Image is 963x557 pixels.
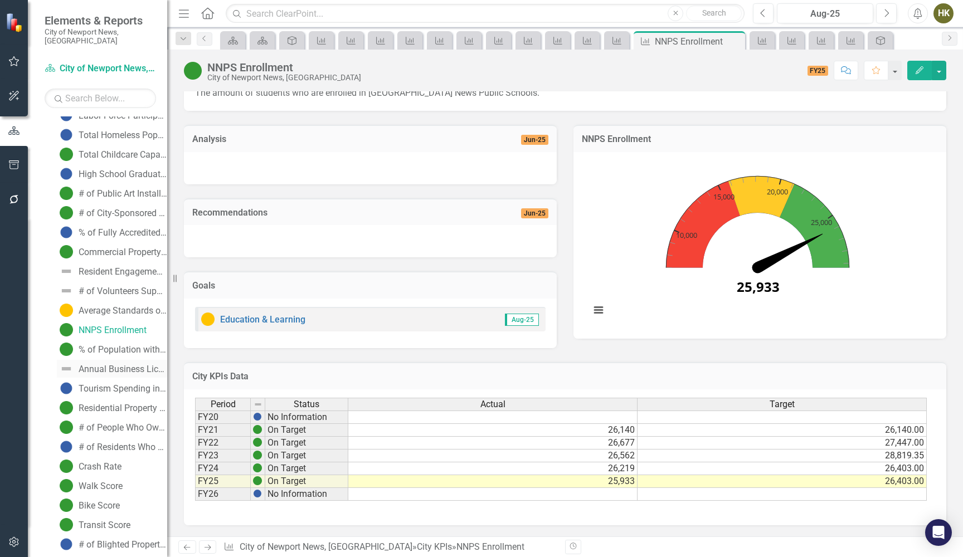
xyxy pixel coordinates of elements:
a: # of Public Art Installations [57,184,167,202]
span: Actual [480,399,505,409]
a: Annual Business Licenses [57,360,167,378]
img: No Information [60,128,73,141]
img: On Target [60,206,73,219]
div: Open Intercom Messenger [925,519,952,546]
a: Crash Rate [57,457,121,475]
td: On Target [265,424,348,437]
div: # of City-Sponsored and Community Events [79,208,167,218]
div: Annual Business Licenses [79,364,167,374]
img: 6PwNOvwPkPYK2NOI6LoAAAAASUVORK5CYII= [253,476,262,485]
img: On Target [60,499,73,512]
div: # of Public Art Installations [79,189,167,199]
img: BgCOk07PiH71IgAAAABJRU5ErkJggg== [253,489,262,498]
div: High School Graduation Rate [79,169,167,179]
div: Aug-25 [781,7,869,21]
img: Not Defined [60,265,73,278]
img: On Target [60,148,73,161]
td: 26,677 [348,437,638,449]
div: NNPS Enrollment [655,35,742,48]
td: 26,140.00 [638,424,927,437]
a: Walk Score [57,477,123,495]
div: » » [223,541,557,554]
img: 8DAGhfEEPCf229AAAAAElFTkSuQmCC [254,400,262,409]
span: Target [770,399,795,409]
img: 6PwNOvwPkPYK2NOI6LoAAAAASUVORK5CYII= [253,463,262,472]
div: % of Population with a High School Degree or Greater [79,345,167,355]
path: 25,933. Actual. [755,229,825,272]
span: FY25 [808,66,829,76]
td: FY24 [195,462,251,475]
a: Total Childcare Capacity [57,145,167,163]
input: Search Below... [45,89,156,108]
img: No Information [60,226,73,239]
span: Jun-25 [521,135,548,145]
img: 6PwNOvwPkPYK2NOI6LoAAAAASUVORK5CYII= [253,425,262,434]
h3: Recommendations [192,208,454,218]
td: No Information [265,488,348,501]
button: Search [686,6,742,21]
text: 15,000 [713,192,735,202]
div: NNPS Enrollment [456,541,524,552]
div: Transit Score [79,520,130,530]
small: City of Newport News, [GEOGRAPHIC_DATA] [45,27,156,46]
text: 20,000 [767,187,788,197]
a: Average Standards of Learning Scores Compared to State Average [57,301,167,319]
img: On Target [60,479,73,492]
div: Residential Property Assessment [79,403,167,413]
span: Aug-25 [505,314,539,326]
td: 25,933 [348,475,638,488]
div: # of Blighted Properties [79,540,167,550]
h3: City KPIs Data [192,372,938,382]
button: HK [933,3,954,23]
span: Search [702,8,726,17]
a: Commercial Property Assessment [57,243,167,261]
a: # of Volunteers Supporting City Programs [57,282,167,300]
a: # of City-Sponsored and Community Events [57,204,167,222]
img: On Target [60,518,73,531]
button: Aug-25 [777,3,873,23]
h3: Analysis [192,134,391,144]
a: NNPS Enrollment [57,321,147,339]
text: 10,000 [676,230,697,240]
a: Residential Property Assessment [57,399,167,417]
a: Resident Engagement in Decision Making [57,262,167,280]
a: # of People Who Own Homes in NN [57,418,167,436]
div: Walk Score [79,481,123,491]
img: No Information [60,167,73,180]
img: On Target [60,421,73,434]
div: Bike Score [79,501,120,511]
a: Total Homeless Population in NN [57,126,167,144]
div: Commercial Property Assessment [79,247,167,257]
a: # of Blighted Properties [57,535,167,553]
td: FY20 [195,411,251,424]
h3: Goals [192,281,548,291]
div: # of People Who Own Homes in NN [79,423,167,433]
a: Transit Score [57,516,130,534]
td: On Target [265,449,348,462]
span: Period [211,399,236,409]
span: Jun-25 [521,208,548,218]
div: # of Volunteers Supporting City Programs [79,286,167,296]
img: On Target [60,343,73,356]
a: # of Residents Who Spend Over 30% of Income on Housing [57,438,167,456]
text: 25,933 [737,277,780,296]
img: ClearPoint Strategy [6,13,25,32]
div: NNPS Enrollment [207,61,361,74]
div: Tourism Spending in NN [79,384,167,394]
span: The amount of students who are enrolled in [GEOGRAPHIC_DATA] News Public Schools. [195,87,539,98]
td: No Information [265,411,348,424]
img: On Target [60,401,73,414]
td: FY21 [195,424,251,437]
a: % of Population with a High School Degree or Greater [57,340,167,358]
input: Search ClearPoint... [226,4,745,23]
a: High School Graduation Rate [57,165,167,183]
div: % of Fully Accredited NNPS [79,228,167,238]
a: % of Fully Accredited NNPS [57,223,167,241]
a: Tourism Spending in NN [57,379,167,397]
div: Average Standards of Learning Scores Compared to State Average [79,306,167,316]
td: On Target [265,462,348,475]
img: No Information [60,440,73,453]
td: 27,447.00 [638,437,927,449]
span: Status [294,399,319,409]
a: City KPIs [417,541,452,552]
